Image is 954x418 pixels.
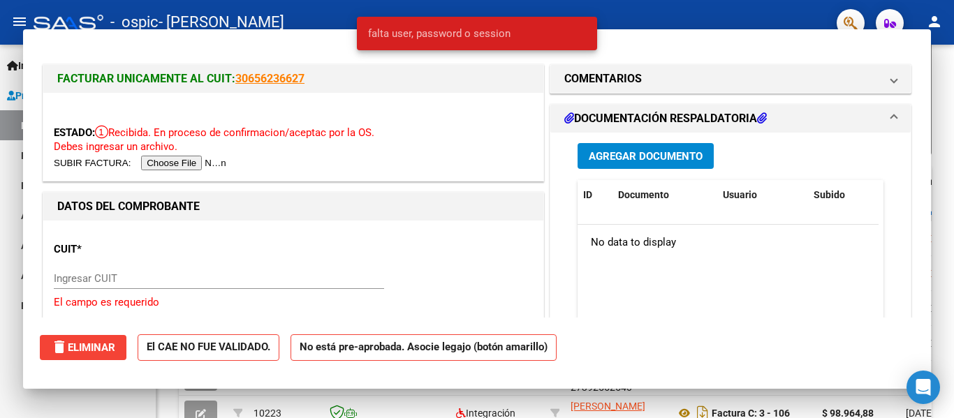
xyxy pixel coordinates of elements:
span: Usuario [723,189,757,200]
div: No data to display [578,225,879,260]
datatable-header-cell: Acción [878,180,948,210]
mat-expansion-panel-header: COMENTARIOS [550,65,911,93]
span: Recibida. En proceso de confirmacion/aceptac por la OS. [95,126,374,139]
button: Agregar Documento [578,143,714,169]
h1: DOCUMENTACIÓN RESPALDATORIA [564,110,767,127]
span: ESTADO: [54,126,95,139]
span: - ospic [110,7,159,38]
span: Prestadores / Proveedores [7,88,134,103]
p: CUIT [54,241,198,257]
span: ID [583,189,592,200]
span: Documento [618,189,669,200]
span: Inicio [7,58,43,73]
span: falta user, password o session [368,27,511,40]
button: Eliminar [40,335,126,360]
div: Open Intercom Messenger [907,371,940,404]
mat-icon: delete [51,338,68,355]
strong: No está pre-aprobada. Asocie legajo (botón amarillo) [291,334,557,361]
datatable-header-cell: ID [578,180,612,210]
strong: El CAE NO FUE VALIDADO. [138,334,279,361]
mat-expansion-panel-header: DOCUMENTACIÓN RESPALDATORIA [550,105,911,133]
strong: DATOS DEL COMPROBANTE [57,200,200,213]
span: FACTURAR UNICAMENTE AL CUIT: [57,72,235,85]
p: El campo es requerido [54,294,533,311]
datatable-header-cell: Usuario [717,180,808,210]
p: Debes ingresar un archivo. [54,139,533,155]
datatable-header-cell: Documento [612,180,717,210]
span: Eliminar [51,341,115,354]
h1: COMENTARIOS [564,70,642,87]
span: [PERSON_NAME] [571,401,645,412]
span: Subido [814,189,845,200]
mat-icon: menu [11,13,28,30]
a: 30656236627 [235,72,304,85]
datatable-header-cell: Subido [808,180,878,210]
span: - [PERSON_NAME] [159,7,284,38]
span: Agregar Documento [589,150,703,163]
mat-icon: person [926,13,943,30]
